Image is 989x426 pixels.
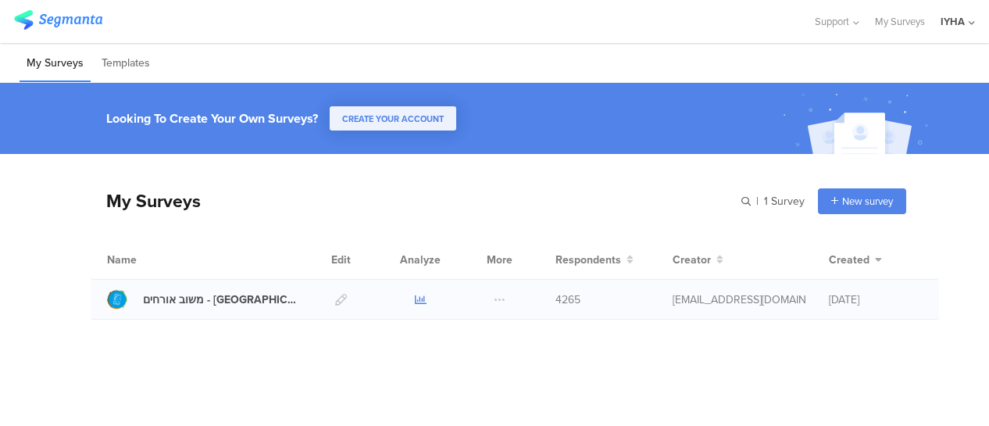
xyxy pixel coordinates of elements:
[842,194,893,209] span: New survey
[397,240,444,279] div: Analyze
[107,289,301,310] a: משוב אורחים - [GEOGRAPHIC_DATA]
[143,292,301,308] div: משוב אורחים - בית שאן
[777,88,938,159] img: create_account_image.svg
[555,252,634,268] button: Respondents
[555,252,621,268] span: Respondents
[20,45,91,82] li: My Surveys
[95,45,157,82] li: Templates
[324,240,358,279] div: Edit
[330,106,456,131] button: CREATE YOUR ACCOUNT
[673,292,805,308] div: ofir@iyha.org.il
[555,292,580,308] span: 4265
[106,109,318,127] div: Looking To Create Your Own Surveys?
[483,240,516,279] div: More
[673,252,723,268] button: Creator
[91,188,201,214] div: My Surveys
[754,193,761,209] span: |
[941,14,965,29] div: IYHA
[107,252,201,268] div: Name
[815,14,849,29] span: Support
[764,193,805,209] span: 1 Survey
[829,292,923,308] div: [DATE]
[342,113,444,125] span: CREATE YOUR ACCOUNT
[14,10,102,30] img: segmanta logo
[673,252,711,268] span: Creator
[829,252,869,268] span: Created
[829,252,882,268] button: Created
